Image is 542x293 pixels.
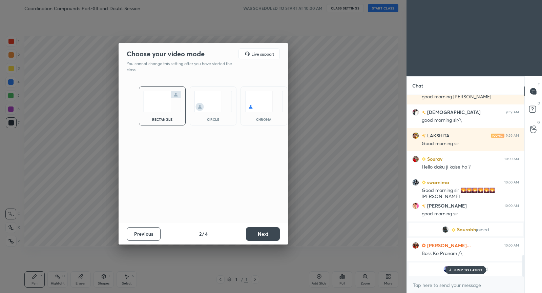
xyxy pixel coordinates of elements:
[422,250,519,257] div: Boss Ko Pranam /\
[422,180,426,184] img: Learner_Badge_beginner_1_8b307cf2a0.svg
[422,243,426,248] img: Learner_Badge_hustler_a18805edde.svg
[422,204,426,208] img: no-rating-badge.077c3623.svg
[426,132,450,139] h6: LAKSHITA
[457,227,476,232] span: Saurabh
[202,230,204,237] h4: /
[407,95,524,277] div: grid
[199,230,202,237] h4: 2
[504,204,519,208] div: 10:00 AM
[426,179,449,186] h6: swarnima
[149,118,176,121] div: rectangle
[407,77,429,95] p: Chat
[506,110,519,114] div: 9:59 AM
[422,134,426,138] img: no-rating-badge.077c3623.svg
[200,118,227,121] div: circle
[426,202,467,209] h6: [PERSON_NAME]
[422,187,519,200] div: Good morning sir 🌄🌄🌄🌄🌄🌄 [PERSON_NAME]
[422,140,519,147] div: Good morning sir
[443,266,450,273] img: 90b205f51d82418aa75e87c3d2a5b8da.jpg
[127,227,161,241] button: Previous
[412,179,419,186] img: 848078f188be490793066facda997522.jpg
[452,228,456,232] img: Learner_Badge_beginner_1_8b307cf2a0.svg
[412,242,419,249] img: 3b11c2f0f6374395acf66eceada72ae0.jpg
[504,157,519,161] div: 10:00 AM
[426,155,442,162] h6: Sourav
[143,91,181,112] img: normalScreenIcon.ae25ed63.svg
[412,156,419,162] img: e14f1b8710c648628ba45933f4e248d2.jpg
[538,82,540,87] p: T
[422,111,426,114] img: no-rating-badge.077c3623.svg
[422,117,519,124] div: good morning sir/\
[504,180,519,184] div: 10:00 AM
[476,227,489,232] span: joined
[422,157,426,161] img: Learner_Badge_beginner_1_8b307cf2a0.svg
[426,109,481,116] h6: [DEMOGRAPHIC_DATA]
[245,91,283,112] img: chromaScreenIcon.c19ab0a0.svg
[412,109,419,116] img: effcba6821c746e3b0821d37cec714d1.jpg
[454,268,483,272] p: JUMP TO LATEST
[491,134,504,138] img: iconic-light.a09c19a4.png
[422,211,519,217] div: good morning sir
[194,91,232,112] img: circleScreenIcon.acc0effb.svg
[422,94,519,100] div: good morning [PERSON_NAME]
[422,164,519,171] div: Hello daku ji kaise ho ?
[246,227,280,241] button: Next
[504,243,519,248] div: 10:00 AM
[205,230,208,237] h4: 4
[442,226,449,233] img: 51f57049cc1a4d378a5917c19e0caf91.jpg
[412,132,419,139] img: 3
[412,202,419,209] img: 5d177d4d385042bd9dd0e18a1f053975.jpg
[127,50,205,58] h2: Choose your video mode
[127,61,236,73] p: You cannot change this setting after you have started the class
[426,242,471,249] h6: [PERSON_NAME]...
[538,101,540,106] p: D
[251,52,274,56] h5: Live support
[250,118,277,121] div: chroma
[537,120,540,125] p: G
[506,134,519,138] div: 9:59 AM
